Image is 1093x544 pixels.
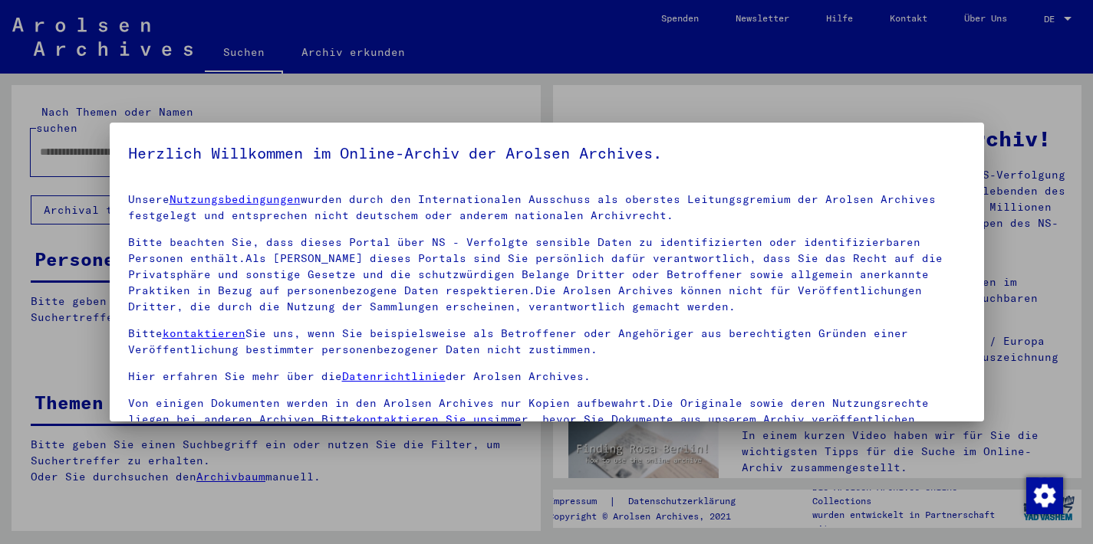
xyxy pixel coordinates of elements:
a: Nutzungsbedingungen [170,192,301,206]
p: Unsere wurden durch den Internationalen Ausschuss als oberstes Leitungsgremium der Arolsen Archiv... [128,192,966,224]
img: Zustimmung ändern [1026,477,1063,514]
p: Bitte beachten Sie, dass dieses Portal über NS - Verfolgte sensible Daten zu identifizierten oder... [128,234,966,315]
p: Von einigen Dokumenten werden in den Arolsen Archives nur Kopien aufbewahrt.Die Originale sowie d... [128,395,966,428]
p: Hier erfahren Sie mehr über die der Arolsen Archives. [128,369,966,385]
p: Bitte Sie uns, wenn Sie beispielsweise als Betroffener oder Angehöriger aus berechtigten Gründen ... [128,326,966,358]
a: kontaktieren [163,326,245,340]
a: Datenrichtlinie [342,369,446,383]
a: kontaktieren Sie uns [356,412,494,426]
h5: Herzlich Willkommen im Online-Archiv der Arolsen Archives. [128,141,966,165]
